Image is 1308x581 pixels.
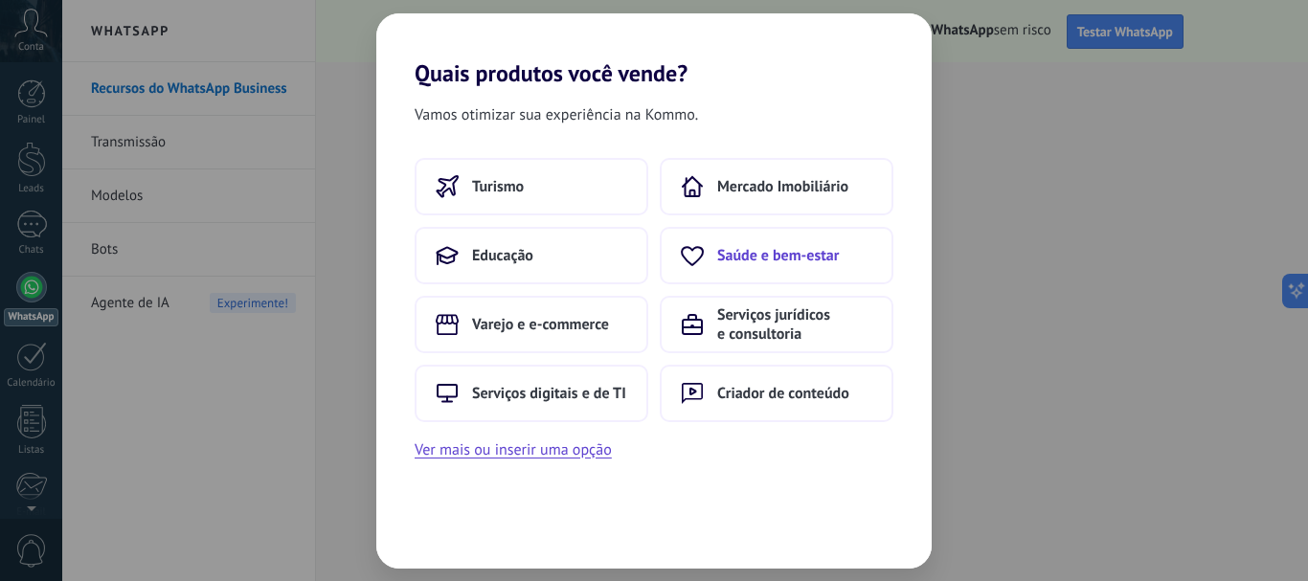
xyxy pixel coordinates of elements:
button: Criador de conteúdo [660,365,893,422]
button: Turismo [415,158,648,215]
span: Serviços digitais e de TI [472,384,626,403]
button: Varejo e e-commerce [415,296,648,353]
button: Serviços jurídicos e consultoria [660,296,893,353]
button: Mercado Imobiliário [660,158,893,215]
span: Serviços jurídicos e consultoria [717,305,872,344]
span: Turismo [472,177,524,196]
button: Saúde e bem-estar [660,227,893,284]
button: Ver mais ou inserir uma opção [415,437,612,462]
button: Serviços digitais e de TI [415,365,648,422]
span: Saúde e bem-estar [717,246,839,265]
h2: Quais produtos você vende? [376,13,932,87]
span: Mercado Imobiliário [717,177,848,196]
span: Criador de conteúdo [717,384,849,403]
button: Educação [415,227,648,284]
span: Educação [472,246,533,265]
span: Vamos otimizar sua experiência na Kommo. [415,102,698,127]
span: Varejo e e-commerce [472,315,609,334]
